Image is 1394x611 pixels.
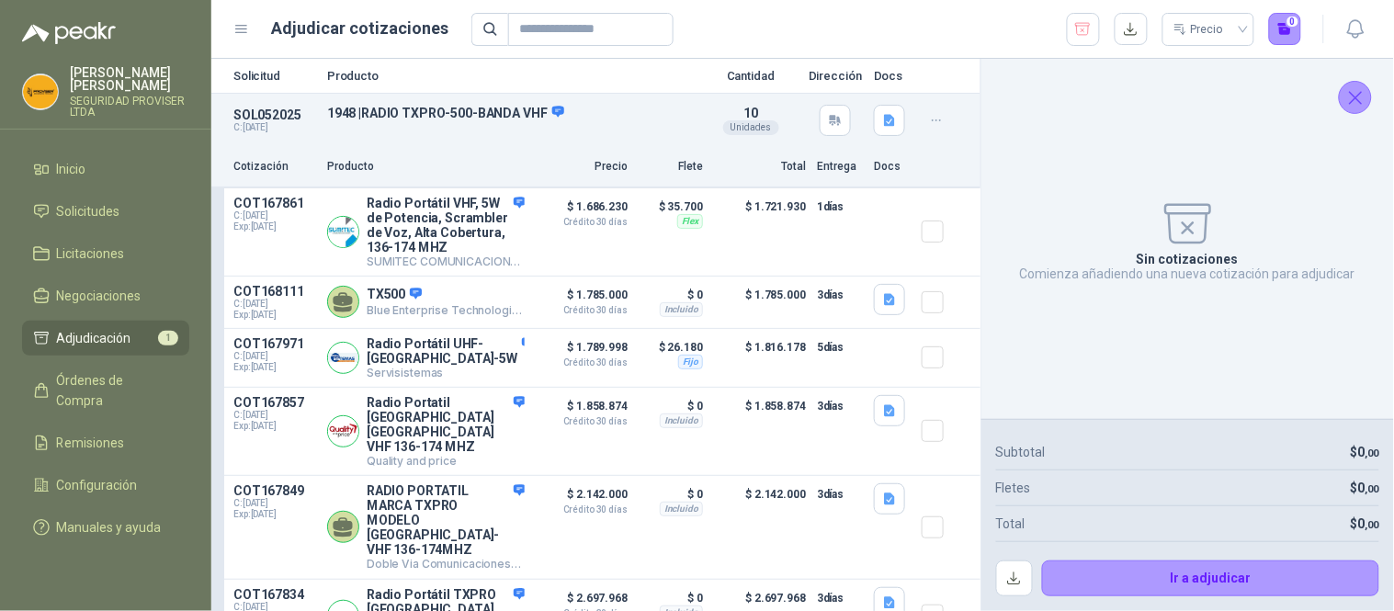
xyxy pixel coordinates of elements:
[328,416,358,447] img: Company Logo
[874,158,911,175] p: Docs
[57,475,138,495] span: Configuración
[743,106,758,120] span: 10
[714,483,806,571] p: $ 2.142.000
[57,243,125,264] span: Licitaciones
[57,201,120,221] span: Solicitudes
[1366,483,1379,495] span: ,00
[536,395,628,426] p: $ 1.858.874
[536,306,628,315] span: Crédito 30 días
[367,287,525,303] p: TX500
[367,395,525,454] p: Radio Portatil [GEOGRAPHIC_DATA] [GEOGRAPHIC_DATA] VHF 136-174 MHZ
[233,351,316,362] span: C: [DATE]
[714,395,806,468] p: $ 1.858.874
[22,22,116,44] img: Logo peakr
[536,483,628,515] p: $ 2.142.000
[639,587,703,609] p: $ 0
[1351,442,1379,462] p: $
[996,442,1046,462] p: Subtotal
[817,483,863,505] p: 3 días
[22,510,189,545] a: Manuales y ayuda
[22,152,189,187] a: Inicio
[714,284,806,321] p: $ 1.785.000
[22,468,189,503] a: Configuración
[1042,560,1380,597] button: Ir a adjudicar
[22,425,189,460] a: Remisiones
[1358,445,1379,459] span: 0
[639,483,703,505] p: $ 0
[660,502,703,516] div: Incluido
[367,454,525,468] p: Quality and price
[233,336,316,351] p: COT167971
[660,302,703,317] div: Incluido
[874,70,911,82] p: Docs
[70,96,189,118] p: SEGURIDAD PROVISER LTDA
[22,236,189,271] a: Licitaciones
[233,210,316,221] span: C: [DATE]
[327,158,525,175] p: Producto
[233,421,316,432] span: Exp: [DATE]
[70,66,189,92] p: [PERSON_NAME] [PERSON_NAME]
[367,196,525,255] p: Radio Portátil VHF, 5W de Potencia, Scrambler de Voz, Alta Cobertura, 136-174 MHZ
[639,196,703,218] p: $ 35.700
[677,214,703,229] div: Flex
[367,303,525,318] p: Blue Enterprise Technologies S.A.S
[723,120,779,135] div: Unidades
[233,483,316,498] p: COT167849
[1269,13,1302,46] button: 0
[22,194,189,229] a: Solicitudes
[233,587,316,602] p: COT167834
[536,417,628,426] span: Crédito 30 días
[367,366,525,379] p: Servisistemas
[536,196,628,227] p: $ 1.686.230
[233,299,316,310] span: C: [DATE]
[808,70,863,82] p: Dirección
[817,196,863,218] p: 1 días
[367,557,525,571] p: Doble Via Comunicaciones
[817,284,863,306] p: 3 días
[678,355,703,369] div: Fijo
[639,395,703,417] p: $ 0
[233,196,316,210] p: COT167861
[1358,516,1379,531] span: 0
[367,483,525,557] p: RADIO PORTATIL MARCA TXPRO MODELO [GEOGRAPHIC_DATA]-VHF 136-174MHZ
[1351,478,1379,498] p: $
[328,217,358,247] img: Company Logo
[57,328,131,348] span: Adjudicación
[817,336,863,358] p: 5 días
[158,331,178,345] span: 1
[639,336,703,358] p: $ 26.180
[714,158,806,175] p: Total
[22,363,189,418] a: Órdenes de Compra
[1358,481,1379,495] span: 0
[536,358,628,368] span: Crédito 30 días
[536,218,628,227] span: Crédito 30 días
[23,74,58,109] img: Company Logo
[367,255,525,268] p: SUMITEC COMUNICACIONES SAS
[57,159,86,179] span: Inicio
[367,336,525,366] p: Radio Portátil UHF-[GEOGRAPHIC_DATA]-5W
[817,395,863,417] p: 3 días
[233,395,316,410] p: COT167857
[536,505,628,515] span: Crédito 30 días
[57,433,125,453] span: Remisiones
[714,336,806,379] p: $ 1.816.178
[233,310,316,321] span: Exp: [DATE]
[1173,16,1227,43] div: Precio
[327,70,694,82] p: Producto
[1351,514,1379,534] p: $
[233,107,316,122] p: SOL052025
[233,122,316,133] p: C: [DATE]
[233,221,316,232] span: Exp: [DATE]
[233,284,316,299] p: COT168111
[57,370,172,411] span: Órdenes de Compra
[536,158,628,175] p: Precio
[22,278,189,313] a: Negociaciones
[327,105,694,121] p: 1948 | RADIO TXPRO-500-BANDA VHF
[1020,266,1355,281] p: Comienza añadiendo una nueva cotización para adjudicar
[639,284,703,306] p: $ 0
[817,587,863,609] p: 3 días
[1137,252,1239,266] p: Sin cotizaciones
[1366,519,1379,531] span: ,00
[57,517,162,537] span: Manuales y ayuda
[996,514,1026,534] p: Total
